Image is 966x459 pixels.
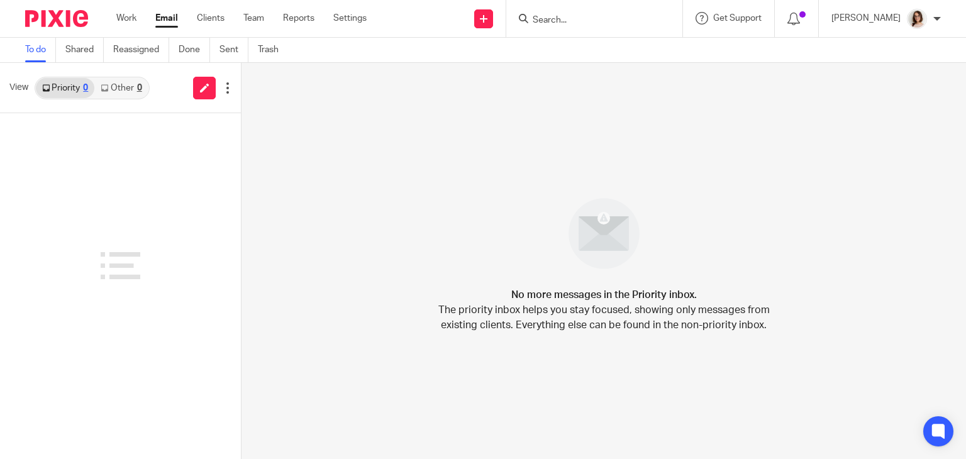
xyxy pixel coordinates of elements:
[94,78,148,98] a: Other0
[560,190,648,277] img: image
[36,78,94,98] a: Priority0
[283,12,314,25] a: Reports
[437,302,770,333] p: The priority inbox helps you stay focused, showing only messages from existing clients. Everythin...
[713,14,762,23] span: Get Support
[9,81,28,94] span: View
[155,12,178,25] a: Email
[137,84,142,92] div: 0
[25,10,88,27] img: Pixie
[511,287,697,302] h4: No more messages in the Priority inbox.
[116,12,136,25] a: Work
[243,12,264,25] a: Team
[907,9,927,29] img: Caroline%20-%20HS%20-%20LI.png
[197,12,225,25] a: Clients
[83,84,88,92] div: 0
[219,38,248,62] a: Sent
[179,38,210,62] a: Done
[258,38,288,62] a: Trash
[531,15,645,26] input: Search
[113,38,169,62] a: Reassigned
[65,38,104,62] a: Shared
[831,12,901,25] p: [PERSON_NAME]
[25,38,56,62] a: To do
[333,12,367,25] a: Settings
